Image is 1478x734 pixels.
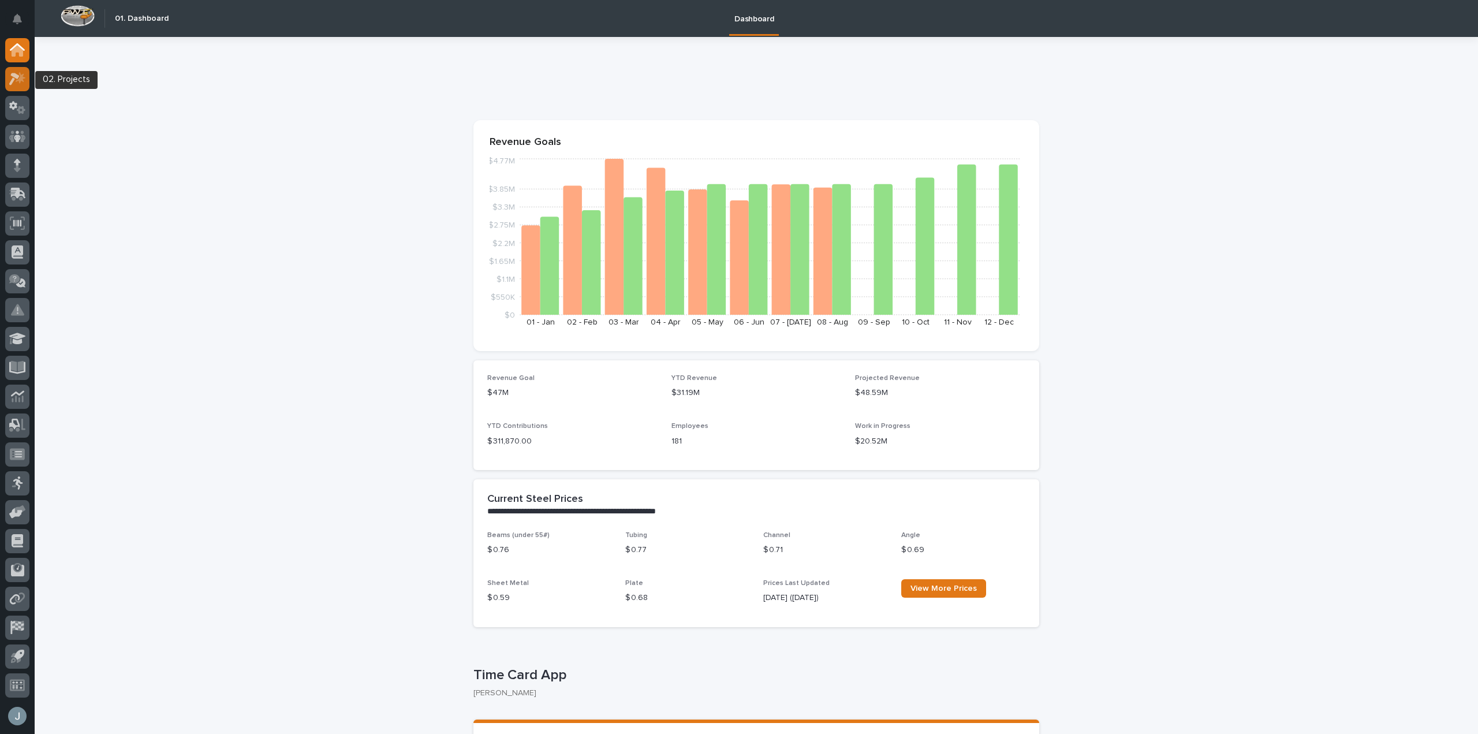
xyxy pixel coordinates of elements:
tspan: $3.85M [488,185,515,193]
text: 05 - May [692,318,723,326]
span: Work in Progress [855,423,910,430]
p: $47M [487,387,658,399]
span: YTD Contributions [487,423,548,430]
span: Employees [671,423,708,430]
p: [PERSON_NAME] [473,688,1030,698]
button: Notifications [5,7,29,31]
text: 08 - Aug [817,318,848,326]
text: 12 - Dec [984,318,1014,326]
text: 07 - [DATE] [770,318,811,326]
tspan: $1.65M [489,257,515,265]
text: 09 - Sep [858,318,890,326]
text: 03 - Mar [609,318,639,326]
p: $ 0.76 [487,544,611,556]
span: YTD Revenue [671,375,717,382]
span: Tubing [625,532,647,539]
tspan: $1.1M [497,275,515,283]
p: $48.59M [855,387,1025,399]
span: Channel [763,532,790,539]
p: $ 311,870.00 [487,435,658,448]
span: Beams (under 55#) [487,532,550,539]
tspan: $2.75M [488,221,515,229]
p: $31.19M [671,387,842,399]
span: Plate [625,580,643,587]
p: $ 0.71 [763,544,887,556]
span: Sheet Metal [487,580,529,587]
img: Workspace Logo [61,5,95,27]
div: Notifications [14,14,29,32]
p: $ 0.68 [625,592,749,604]
a: View More Prices [901,579,986,598]
span: Revenue Goal [487,375,535,382]
text: 10 - Oct [902,318,930,326]
text: 04 - Apr [651,318,681,326]
span: Prices Last Updated [763,580,830,587]
button: users-avatar [5,704,29,728]
p: $20.52M [855,435,1025,448]
tspan: $0 [505,311,515,319]
tspan: $3.3M [492,203,515,211]
p: $ 0.59 [487,592,611,604]
span: Angle [901,532,920,539]
p: $ 0.77 [625,544,749,556]
p: 181 [671,435,842,448]
h2: 01. Dashboard [115,14,169,24]
text: 02 - Feb [567,318,598,326]
p: [DATE] ([DATE]) [763,592,887,604]
p: $ 0.69 [901,544,1025,556]
p: Time Card App [473,667,1035,684]
tspan: $4.77M [488,157,515,165]
text: 06 - Jun [734,318,764,326]
p: Revenue Goals [490,136,1023,149]
text: 01 - Jan [527,318,555,326]
tspan: $2.2M [492,239,515,247]
tspan: $550K [491,293,515,301]
text: 11 - Nov [944,318,972,326]
h2: Current Steel Prices [487,493,583,506]
span: View More Prices [910,584,977,593]
span: Projected Revenue [855,375,920,382]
